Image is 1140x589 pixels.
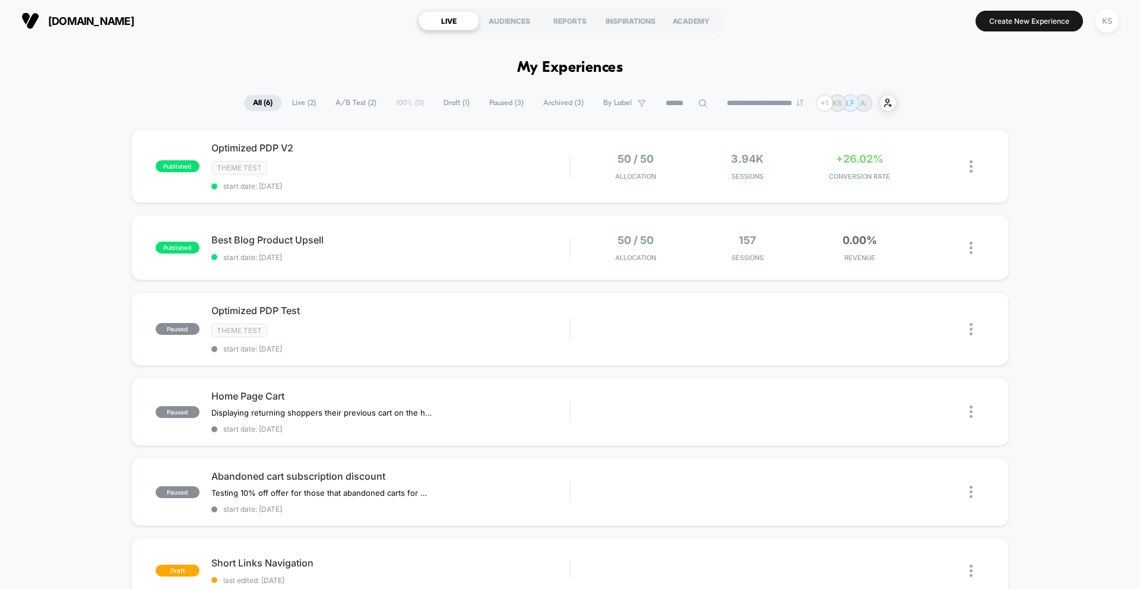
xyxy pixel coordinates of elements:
[211,142,569,154] span: Optimized PDP V2
[600,11,661,30] div: INSPIRATIONS
[615,172,656,180] span: Allocation
[327,95,385,111] span: A/B Test ( 2 )
[435,95,479,111] span: Draft ( 1 )
[695,254,801,262] span: Sessions
[211,161,267,175] span: Theme Test
[156,242,199,254] span: published
[617,153,654,165] span: 50 / 50
[796,99,803,106] img: end
[18,11,138,30] button: [DOMAIN_NAME]
[156,323,199,335] span: paused
[211,488,432,498] span: Testing 10% off offer for those that abandoned carts for melts subscription.
[816,94,833,112] div: + 1
[603,99,632,107] span: By Label
[156,486,199,498] span: paused
[970,406,973,418] img: close
[479,11,540,30] div: AUDIENCES
[615,254,656,262] span: Allocation
[739,234,756,246] span: 157
[48,15,134,27] span: [DOMAIN_NAME]
[211,557,569,569] span: Short Links Navigation
[517,59,623,77] h1: My Experiences
[836,153,883,165] span: +26.02%
[970,242,973,254] img: close
[211,505,569,514] span: start date: [DATE]
[211,234,569,246] span: Best Blog Product Upsell
[617,234,654,246] span: 50 / 50
[1092,9,1122,33] button: KS
[211,182,569,191] span: start date: [DATE]
[860,99,867,107] p: A.
[211,344,569,353] span: start date: [DATE]
[832,99,842,107] p: KS
[156,406,199,418] span: paused
[211,425,569,433] span: start date: [DATE]
[211,324,267,337] span: Theme Test
[970,160,973,173] img: close
[846,99,854,107] p: LF
[540,11,600,30] div: REPORTS
[283,95,325,111] span: Live ( 2 )
[661,11,721,30] div: ACADEMY
[534,95,593,111] span: Archived ( 3 )
[211,408,432,417] span: Displaying returning shoppers their previous cart on the home page
[211,390,569,402] span: Home Page Cart
[244,95,281,111] span: All ( 6 )
[480,95,533,111] span: Paused ( 3 )
[211,470,569,482] span: Abandoned cart subscription discount
[731,153,764,165] span: 3.94k
[211,253,569,262] span: start date: [DATE]
[211,576,569,585] span: last edited: [DATE]
[970,323,973,335] img: close
[970,565,973,577] img: close
[976,11,1083,31] button: Create New Experience
[1095,9,1119,33] div: KS
[970,486,973,498] img: close
[419,11,479,30] div: LIVE
[156,565,199,577] span: draft
[211,305,569,316] span: Optimized PDP Test
[806,172,913,180] span: CONVERSION RATE
[21,12,39,30] img: Visually logo
[843,234,877,246] span: 0.00%
[156,160,199,172] span: published
[695,172,801,180] span: Sessions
